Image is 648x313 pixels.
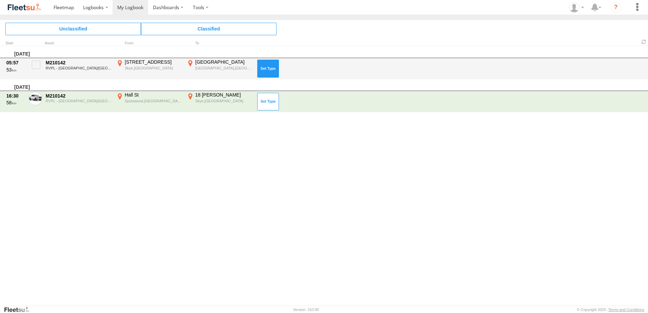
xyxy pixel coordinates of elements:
[6,60,25,66] div: 05:57
[115,59,183,79] label: Click to View Event Location
[257,60,279,77] button: Click to Set
[115,42,183,45] div: From
[293,308,319,312] div: Version: 310.00
[608,308,644,312] a: Terms and Conditions
[6,100,25,106] div: 58
[125,66,182,70] div: Skye,[GEOGRAPHIC_DATA]
[46,66,112,70] div: RVPL - [GEOGRAPHIC_DATA]/[GEOGRAPHIC_DATA]/[GEOGRAPHIC_DATA]
[46,93,112,99] div: M210142
[195,92,252,98] div: 18 [PERSON_NAME]
[186,59,254,79] label: Click to View Event Location
[5,42,26,45] div: Click to Sort
[4,306,35,313] a: Visit our Website
[125,92,182,98] div: Hall St
[257,93,279,110] button: Click to Set
[6,93,25,99] div: 16:30
[45,42,113,45] div: Asset
[195,99,252,103] div: Skye,[GEOGRAPHIC_DATA]
[141,23,277,35] span: Click to view Classified Trips
[125,99,182,103] div: Spotswood,[GEOGRAPHIC_DATA]
[186,92,254,111] label: Click to View Event Location
[125,59,182,65] div: [STREET_ADDRESS]
[577,308,644,312] div: © Copyright 2025 -
[640,39,648,45] span: Refresh
[5,23,141,35] span: Click to view Unclassified Trips
[567,2,586,13] div: Anthony Winton
[610,2,621,13] i: ?
[115,92,183,111] label: Click to View Event Location
[46,99,112,103] div: RVPL - [GEOGRAPHIC_DATA]/[GEOGRAPHIC_DATA]/[GEOGRAPHIC_DATA]
[7,3,42,12] img: fleetsu-logo-horizontal.svg
[46,60,112,66] div: M210142
[186,42,254,45] div: To
[195,66,252,70] div: [GEOGRAPHIC_DATA],[GEOGRAPHIC_DATA]
[195,59,252,65] div: [GEOGRAPHIC_DATA]
[6,67,25,73] div: 53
